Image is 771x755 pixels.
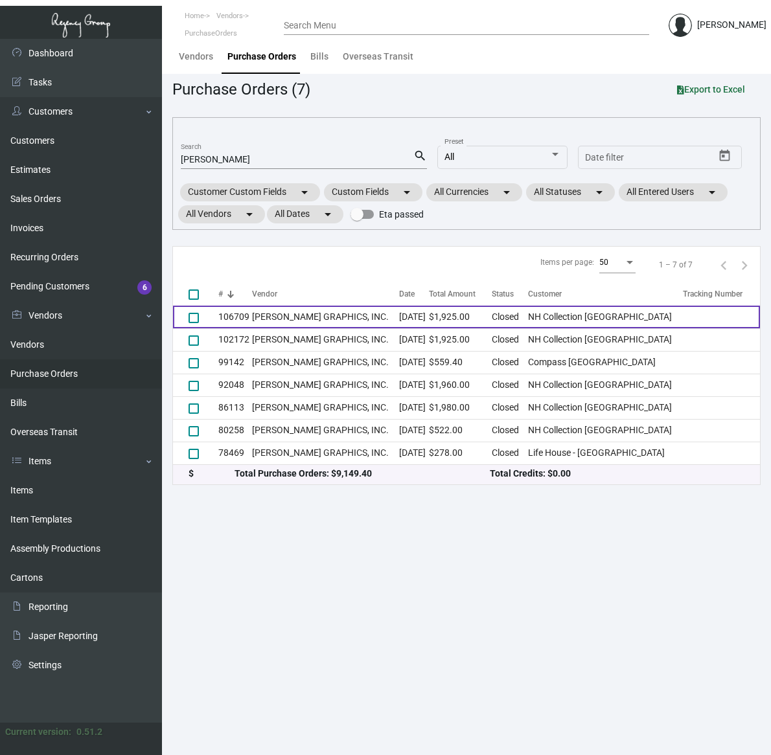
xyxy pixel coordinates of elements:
div: Tracking Number [683,288,742,300]
td: [DATE] [399,396,428,419]
td: [DATE] [399,374,428,396]
div: Status [492,288,514,300]
span: 50 [599,258,608,267]
td: [PERSON_NAME] GRAPHICS, INC. [252,374,400,396]
div: Total Amount [429,288,492,300]
mat-icon: arrow_drop_down [399,185,415,200]
td: [PERSON_NAME] GRAPHICS, INC. [252,351,400,374]
td: Closed [492,419,528,442]
mat-icon: arrow_drop_down [297,185,312,200]
span: Home [185,12,204,20]
td: NH Collection [GEOGRAPHIC_DATA] [528,374,683,396]
div: 1 – 7 of 7 [659,259,693,271]
div: Customer [528,288,562,300]
div: Items per page: [540,256,594,268]
img: admin@bootstrapmaster.com [669,14,692,37]
td: $1,925.00 [429,306,492,328]
button: Export to Excel [667,78,755,101]
td: Compass [GEOGRAPHIC_DATA] [528,351,683,374]
td: $522.00 [429,419,492,442]
td: 78469 [218,442,252,464]
td: [DATE] [399,306,428,328]
mat-chip: Customer Custom Fields [180,183,320,201]
td: NH Collection [GEOGRAPHIC_DATA] [528,396,683,419]
div: Vendors [179,50,213,63]
div: Date [399,288,428,300]
div: Purchase Orders (7) [172,78,310,101]
span: Vendors [216,12,243,20]
td: Closed [492,396,528,419]
td: 102172 [218,328,252,351]
div: [PERSON_NAME] [697,18,766,32]
div: Overseas Transit [343,50,413,63]
td: Closed [492,328,528,351]
div: Bills [310,50,328,63]
mat-chip: All Statuses [526,183,615,201]
td: 92048 [218,374,252,396]
td: NH Collection [GEOGRAPHIC_DATA] [528,419,683,442]
td: [DATE] [399,419,428,442]
div: Total Purchase Orders: $9,149.40 [235,467,489,480]
td: [DATE] [399,328,428,351]
div: Vendor [252,288,400,300]
td: 99142 [218,351,252,374]
td: NH Collection [GEOGRAPHIC_DATA] [528,328,683,351]
button: Open calendar [715,146,735,166]
td: [PERSON_NAME] GRAPHICS, INC. [252,396,400,419]
input: End date [636,153,698,163]
div: Total Credits: $0.00 [490,467,744,480]
div: Tracking Number [683,288,760,300]
button: Next page [734,254,755,275]
td: Closed [492,442,528,464]
input: Start date [585,153,625,163]
mat-select: Items per page: [599,258,636,267]
div: # [218,288,223,300]
td: Closed [492,306,528,328]
mat-chip: Custom Fields [324,183,422,201]
mat-chip: All Vendors [178,205,265,223]
td: [PERSON_NAME] GRAPHICS, INC. [252,442,400,464]
span: Export to Excel [677,84,745,95]
td: $1,960.00 [429,374,492,396]
div: 0.51.2 [76,725,102,739]
div: Total Amount [429,288,476,300]
div: Purchase Orders [227,50,296,63]
div: $ [189,467,235,480]
mat-icon: search [413,148,427,164]
td: [PERSON_NAME] GRAPHICS, INC. [252,306,400,328]
mat-icon: arrow_drop_down [704,185,720,200]
td: Closed [492,351,528,374]
td: 86113 [218,396,252,419]
div: Status [492,288,528,300]
span: PurchaseOrders [185,29,237,38]
td: [DATE] [399,442,428,464]
td: [PERSON_NAME] GRAPHICS, INC. [252,419,400,442]
td: [PERSON_NAME] GRAPHICS, INC. [252,328,400,351]
td: [DATE] [399,351,428,374]
div: Date [399,288,415,300]
button: Previous page [713,254,734,275]
mat-chip: All Dates [267,205,343,223]
td: 106709 [218,306,252,328]
mat-icon: arrow_drop_down [592,185,607,200]
td: Closed [492,374,528,396]
td: $1,925.00 [429,328,492,351]
mat-icon: arrow_drop_down [499,185,514,200]
td: NH Collection [GEOGRAPHIC_DATA] [528,306,683,328]
td: $278.00 [429,442,492,464]
td: 80258 [218,419,252,442]
div: # [218,288,252,300]
span: Eta passed [379,207,424,222]
mat-chip: All Entered Users [619,183,728,201]
mat-chip: All Currencies [426,183,522,201]
mat-icon: arrow_drop_down [320,207,336,222]
span: All [444,152,454,162]
td: $559.40 [429,351,492,374]
td: Life House - [GEOGRAPHIC_DATA] [528,442,683,464]
div: Vendor [252,288,277,300]
div: Current version: [5,725,71,739]
div: Customer [528,288,683,300]
mat-icon: arrow_drop_down [242,207,257,222]
td: $1,980.00 [429,396,492,419]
